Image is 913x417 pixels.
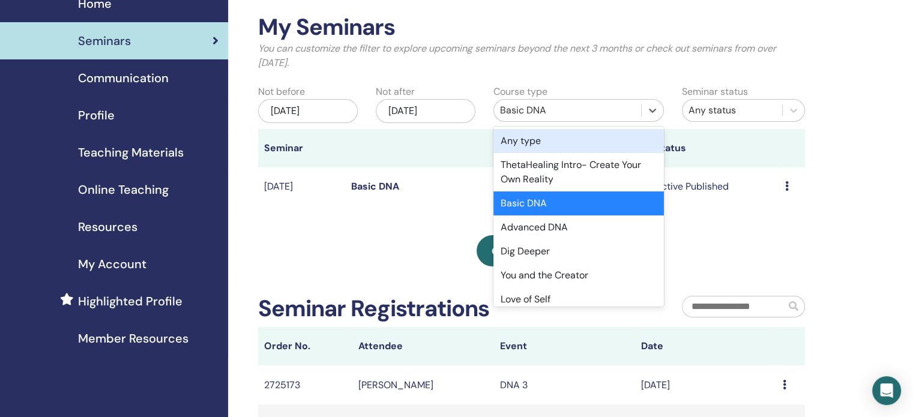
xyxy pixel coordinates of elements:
td: 2725173 [258,365,352,404]
div: ThetaHealing Intro- Create Your Own Reality [493,153,664,191]
span: Communication [78,69,169,87]
td: [DATE] [258,167,345,206]
div: Any type [493,129,664,153]
th: Date [635,327,777,365]
span: Highlighted Profile [78,292,182,310]
td: [DATE] [635,365,777,404]
div: Open Intercom Messenger [872,376,901,405]
label: Not after [376,85,415,99]
span: Resources [78,218,137,236]
span: Profile [78,106,115,124]
a: Basic DNA [351,180,399,193]
span: Member Resources [78,329,188,347]
td: [PERSON_NAME] [352,365,494,404]
th: Status [649,129,779,167]
h2: Seminar Registrations [258,295,489,323]
div: Basic DNA [500,103,635,118]
div: [DATE] [258,99,358,123]
td: Active Published [649,167,779,206]
td: DNA 3 [494,365,636,404]
div: Love of Self [493,287,664,311]
div: Any status [689,103,776,118]
div: You and the Creator [493,263,664,287]
span: Create seminar [492,245,572,257]
p: You can customize the filter to explore upcoming seminars beyond the next 3 months or check out s... [258,41,805,70]
span: My Account [78,255,146,273]
th: Attendee [352,327,494,365]
div: Advanced DNA [493,215,664,239]
a: Create seminar [477,235,587,266]
span: Online Teaching [78,181,169,199]
h2: My Seminars [258,14,805,41]
th: Seminar [258,129,345,167]
span: Teaching Materials [78,143,184,161]
span: Seminars [78,32,131,50]
label: Not before [258,85,305,99]
label: Course type [493,85,547,99]
th: Event [494,327,636,365]
div: Basic DNA [493,191,664,215]
div: Dig Deeper [493,239,664,263]
div: [DATE] [376,99,475,123]
th: Order No. [258,327,352,365]
label: Seminar status [682,85,748,99]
